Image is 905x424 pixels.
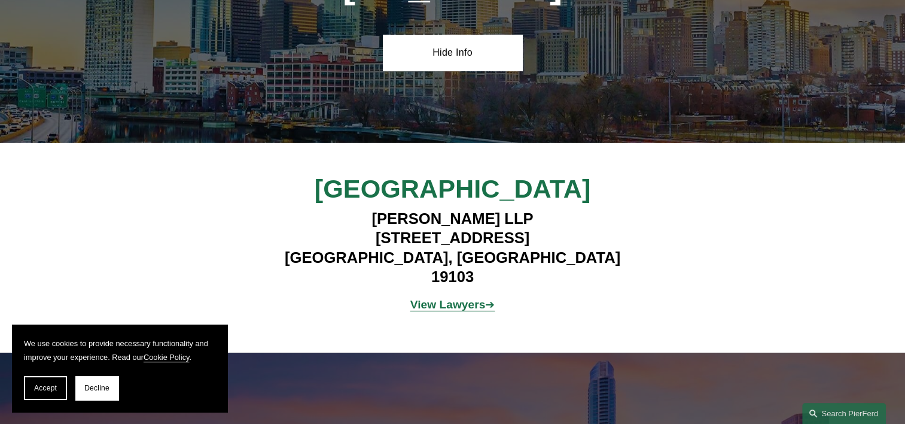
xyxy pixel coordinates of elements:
[802,403,886,424] a: Search this site
[84,384,109,392] span: Decline
[24,376,67,400] button: Accept
[383,35,522,71] a: Hide Info
[34,384,57,392] span: Accept
[75,376,118,400] button: Decline
[410,298,486,311] strong: View Lawyers
[410,298,495,311] a: View Lawyers➔
[410,298,495,311] span: ➔
[12,325,227,412] section: Cookie banner
[144,353,190,362] a: Cookie Policy
[24,337,215,364] p: We use cookies to provide necessary functionality and improve your experience. Read our .
[315,174,590,203] span: [GEOGRAPHIC_DATA]
[278,209,627,287] h4: [PERSON_NAME] LLP [STREET_ADDRESS] [GEOGRAPHIC_DATA], [GEOGRAPHIC_DATA] 19103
